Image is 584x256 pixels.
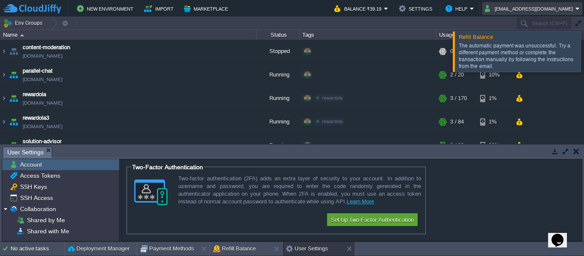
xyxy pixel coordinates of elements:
a: Account [18,161,43,168]
img: AMDAwAAAACH5BAEAAAAALAAAAAABAAEAAAICRAEAOw== [0,63,7,86]
img: AMDAwAAAACH5BAEAAAAALAAAAAABAAEAAAICRAEAOw== [8,134,20,157]
iframe: chat widget [548,222,575,247]
a: Learn More [347,198,375,205]
button: New Environment [77,3,136,14]
a: Shared with Me [25,227,71,235]
button: Help [445,3,470,14]
button: Settings [399,3,435,14]
span: Two-Factor Authentication [132,164,203,171]
a: rewardola3 [23,114,49,122]
img: AMDAwAAAACH5BAEAAAAALAAAAAABAAEAAAICRAEAOw== [8,87,20,110]
button: Payment Methods [141,244,194,253]
div: 1% [480,110,508,133]
a: parallel-chat [23,67,53,75]
div: Status [257,30,299,40]
img: AMDAwAAAACH5BAEAAAAALAAAAAABAAEAAAICRAEAOw== [8,40,20,63]
button: Balance ₹39.19 [334,3,384,14]
div: Usage [437,30,527,40]
button: Import [144,3,176,14]
div: 0 / 50 [450,40,464,63]
div: Running [257,134,300,157]
img: AMDAwAAAACH5BAEAAAAALAAAAAABAAEAAAICRAEAOw== [0,134,7,157]
a: SSH Keys [18,183,48,191]
span: Refill Balance [459,34,493,40]
img: AMDAwAAAACH5BAEAAAAALAAAAAABAAEAAAICRAEAOw== [8,110,20,133]
div: 10% [480,63,508,86]
a: [DOMAIN_NAME] [23,99,62,107]
a: Collaboration [18,205,57,213]
span: rewardola [322,119,342,124]
a: Shared by Me [25,216,66,224]
div: 3 / 84 [450,110,464,133]
div: Stopped [257,40,300,63]
img: AMDAwAAAACH5BAEAAAAALAAAAAABAAEAAAICRAEAOw== [0,110,7,133]
a: [DOMAIN_NAME] [23,122,62,131]
button: Env Groups [3,17,45,29]
div: 3 / 170 [450,87,467,110]
button: Marketplace [184,3,230,14]
div: The automatic payment was unsuccessful. Try a different payment method or complete the transactio... [459,42,578,70]
div: 20% [480,134,508,157]
div: Tags [300,30,436,40]
img: AMDAwAAAACH5BAEAAAAALAAAAAABAAEAAAICRAEAOw== [0,40,7,63]
div: Running [257,63,300,86]
img: AMDAwAAAACH5BAEAAAAALAAAAAABAAEAAAICRAEAOw== [20,34,24,36]
span: User Settings [7,147,44,158]
div: Two-factor authentication (2FA) adds an extra layer of security to your account. In addition to u... [178,175,421,206]
div: 3 / 20 [450,134,464,157]
button: [EMAIL_ADDRESS][DOMAIN_NAME] [485,3,575,14]
img: CloudJiffy [3,3,61,14]
button: Set Up Two-Factor Authentication [328,215,416,225]
div: Name [1,30,257,40]
a: rewardola [23,90,46,99]
span: rewardola [322,95,342,100]
a: SSH Access [18,194,54,202]
div: Running [257,110,300,133]
img: AMDAwAAAACH5BAEAAAAALAAAAAABAAEAAAICRAEAOw== [8,63,20,86]
a: [DOMAIN_NAME] [23,52,62,60]
div: Running [257,87,300,110]
img: AMDAwAAAACH5BAEAAAAALAAAAAABAAEAAAICRAEAOw== [0,87,7,110]
a: solution-advisor [23,137,62,146]
div: 1% [480,87,508,110]
a: content-moderation [23,43,70,52]
button: User Settings [286,244,328,253]
a: [DOMAIN_NAME] [23,75,62,84]
a: Access Tokens [18,172,62,179]
div: No active tasks [11,242,64,256]
button: Deployment Manager [68,244,130,253]
div: 2 / 20 [450,63,464,86]
button: Refill Balance [213,244,256,253]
